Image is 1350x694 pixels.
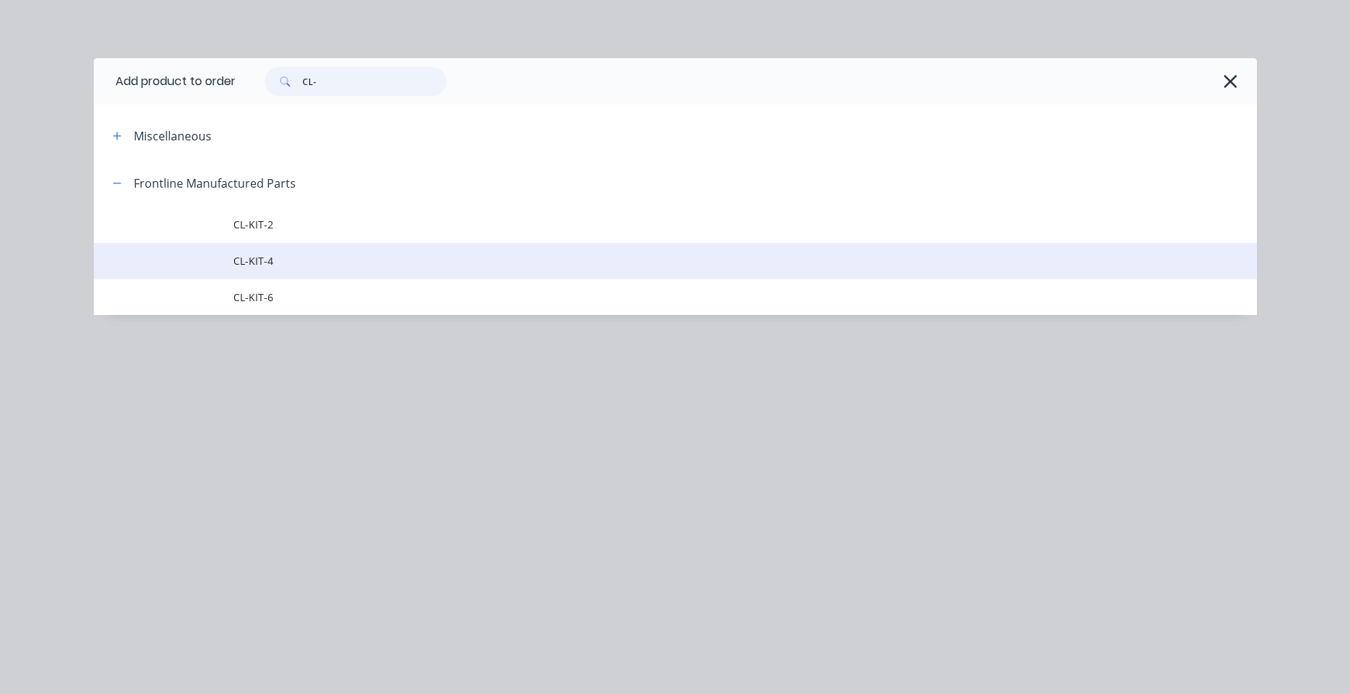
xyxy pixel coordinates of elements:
input: Search... [302,67,446,96]
div: Frontline Manufactured Parts [134,175,296,192]
span: CL-KIT-6 [233,290,1052,305]
span: CL-KIT-2 [233,217,1052,232]
div: Miscellaneous [134,127,212,145]
span: CL-KIT-4 [233,253,1052,268]
div: Add product to order [94,58,236,105]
